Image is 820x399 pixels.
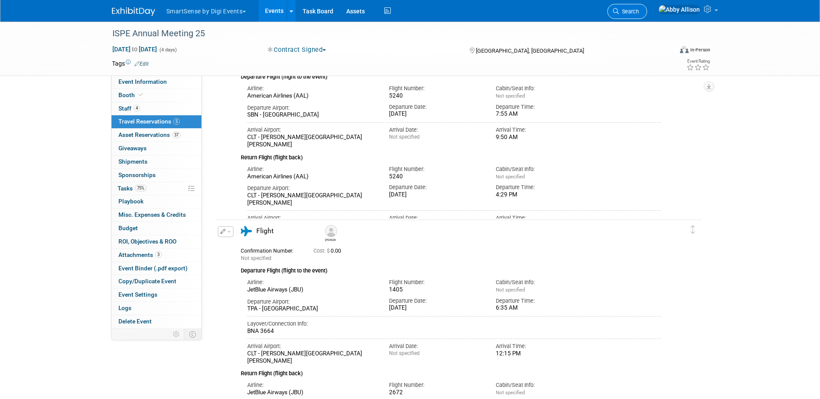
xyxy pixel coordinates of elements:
div: Departure Airport: [247,184,376,192]
a: Search [607,4,647,19]
a: Playbook [112,195,201,208]
div: ISPE Annual Meeting 25 [109,26,660,41]
div: 12:15 PM [496,350,590,358]
div: 6:35 AM [496,304,590,312]
div: CLT - [PERSON_NAME][GEOGRAPHIC_DATA][PERSON_NAME] [247,192,376,207]
div: Departure Airport: [247,104,376,112]
div: Arrival Time: [496,214,590,222]
button: Contract Signed [265,45,329,54]
a: Sponsorships [112,169,201,182]
div: In-Person [690,47,710,53]
span: 75% [135,185,147,191]
div: Arrival Airport: [247,126,376,134]
a: ROI, Objectives & ROO [112,235,201,248]
a: Event Information [112,76,201,89]
td: Toggle Event Tabs [184,329,201,340]
a: Delete Event [112,315,201,328]
span: Asset Reservations [118,131,181,138]
div: Jose Correa [325,237,336,242]
div: Confirmation Number: [241,245,300,254]
div: Not specified [389,134,483,140]
span: Not specified [496,287,525,293]
div: 5240 [389,173,483,180]
div: Departure Date: [389,184,483,191]
div: SBN - [GEOGRAPHIC_DATA] [247,111,376,119]
div: Event Rating [686,59,710,63]
div: Departure Flight (flight to the event) [241,262,661,275]
span: Travel Reservations [118,118,180,125]
i: Flight [241,226,252,236]
a: Attachments3 [112,249,201,262]
a: Shipments [112,155,201,168]
a: Staff4 [112,102,201,115]
a: Event Settings [112,288,201,301]
div: Flight Number: [389,85,483,92]
div: Arrival Date: [389,214,483,222]
img: Jose Correa [325,225,337,237]
div: Flight Number: [389,381,483,389]
span: Staff [118,105,140,112]
span: Logs [118,304,131,311]
span: Delete Event [118,318,152,325]
a: Misc. Expenses & Credits [112,209,201,222]
div: 7:55 AM [496,111,590,118]
div: Not specified [389,350,483,357]
span: Not specified [496,174,525,180]
span: 5 [173,118,180,125]
span: (4 days) [159,47,177,53]
div: Arrival Date: [389,126,483,134]
div: JetBlue Airways (JBU) [247,389,376,396]
div: [DATE] [389,111,483,118]
div: Arrival Time: [496,342,590,350]
div: Departure Time: [496,184,590,191]
div: Departure Time: [496,297,590,305]
div: BNA 3664 [247,328,661,335]
a: Event Binder (.pdf export) [112,262,201,275]
span: Event Information [118,78,167,85]
div: 2672 [389,389,483,396]
span: Flight [256,227,274,235]
a: Logs [112,302,201,315]
div: 5240 [389,92,483,100]
div: Cabin/Seat Info: [496,85,590,92]
a: Tasks75% [112,182,201,195]
div: Cabin/Seat Info: [496,279,590,286]
div: Departure Time: [496,103,590,111]
i: Click and drag to move item [691,225,695,234]
div: Flight Number: [389,279,483,286]
img: Format-Inperson.png [680,46,689,53]
span: [GEOGRAPHIC_DATA], [GEOGRAPHIC_DATA] [476,47,584,54]
div: Flight Number: [389,165,483,173]
a: Travel Reservations5 [112,115,201,128]
i: Booth reservation complete [139,92,143,97]
div: TPA - [GEOGRAPHIC_DATA] [247,305,376,313]
div: Departure Date: [389,297,483,305]
span: Shipments [118,158,147,165]
a: Asset Reservations37 [112,129,201,142]
span: Not specified [241,255,271,261]
div: 9:50 AM [496,134,590,141]
div: CLT - [PERSON_NAME][GEOGRAPHIC_DATA][PERSON_NAME] [247,134,376,149]
div: Layover/Connection Info: [247,320,661,328]
span: Search [619,8,639,15]
span: Playbook [118,198,144,205]
a: Edit [134,61,149,67]
td: Tags [112,59,149,68]
span: [DATE] [DATE] [112,45,157,53]
span: ROI, Objectives & ROO [118,238,176,245]
div: [DATE] [389,191,483,199]
div: 1405 [389,286,483,294]
span: Not specified [496,389,525,396]
span: Sponsorships [118,171,156,178]
span: Not specified [496,93,525,99]
div: Cabin/Seat Info: [496,381,590,389]
span: 4 [134,105,140,111]
span: Event Settings [118,291,157,298]
div: Airline: [247,279,376,286]
div: Return Flight (flight back) [241,364,661,378]
div: Airline: [247,381,376,389]
span: Giveaways [118,145,147,152]
a: Giveaways [112,142,201,155]
span: Cost: $ [313,248,331,254]
span: Tasks [118,185,147,192]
